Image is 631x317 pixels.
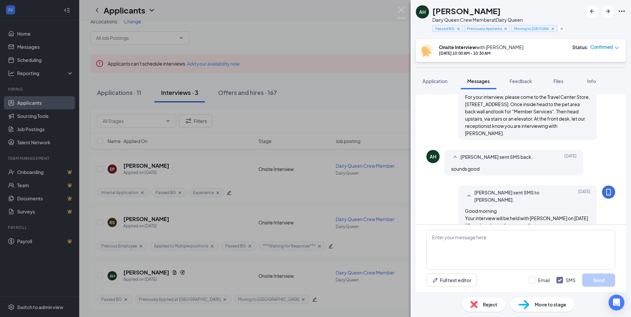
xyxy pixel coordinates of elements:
[467,78,490,84] span: Messages
[602,5,614,17] button: ArrowRight
[483,301,497,308] span: Reject
[535,301,566,308] span: Move to stage
[564,153,577,161] span: [DATE]
[419,9,426,15] div: AH
[439,50,523,56] div: [DATE] 10:00 AM - 10:30 AM
[435,26,454,31] span: Passed BG
[582,274,615,287] button: Send
[578,189,590,203] span: [DATE]
[465,192,473,200] svg: SmallChevronUp
[558,25,565,32] button: Plus
[614,45,619,50] span: down
[422,78,448,84] span: Application
[609,295,624,310] div: Open Intercom Messenger
[503,26,508,31] svg: Cross
[432,277,439,283] svg: Pen
[467,26,502,31] span: Previously Applied at [GEOGRAPHIC_DATA]
[590,44,613,50] span: Confirmed
[586,5,598,17] button: ArrowLeftNew
[560,27,564,31] svg: Plus
[604,7,612,15] svg: ArrowRight
[460,153,533,161] span: [PERSON_NAME] sent SMS back.
[572,44,588,50] div: Status :
[605,188,613,196] svg: MobileSms
[510,78,532,84] span: Feedback
[587,78,596,84] span: Info
[430,153,436,160] div: AH
[426,274,477,287] button: Full text editorPen
[432,5,501,16] h1: [PERSON_NAME]
[514,26,549,31] span: Moving to [GEOGRAPHIC_DATA]
[456,26,461,31] svg: Cross
[474,189,561,203] span: [PERSON_NAME] sent SMS to [PERSON_NAME].
[550,26,555,31] svg: Cross
[465,208,588,228] span: Good morning Your interview will be held with [PERSON_NAME] on [DATE] 10 am. I apologize for any ...
[432,16,557,23] div: Dairy Queen Crew Member at Dairy Queen
[439,44,523,50] div: with [PERSON_NAME]
[451,166,480,172] span: sounds good
[618,7,626,15] svg: Ellipses
[588,7,596,15] svg: ArrowLeftNew
[439,44,476,50] b: Onsite Interview
[553,78,563,84] span: Files
[451,153,459,161] svg: SmallChevronUp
